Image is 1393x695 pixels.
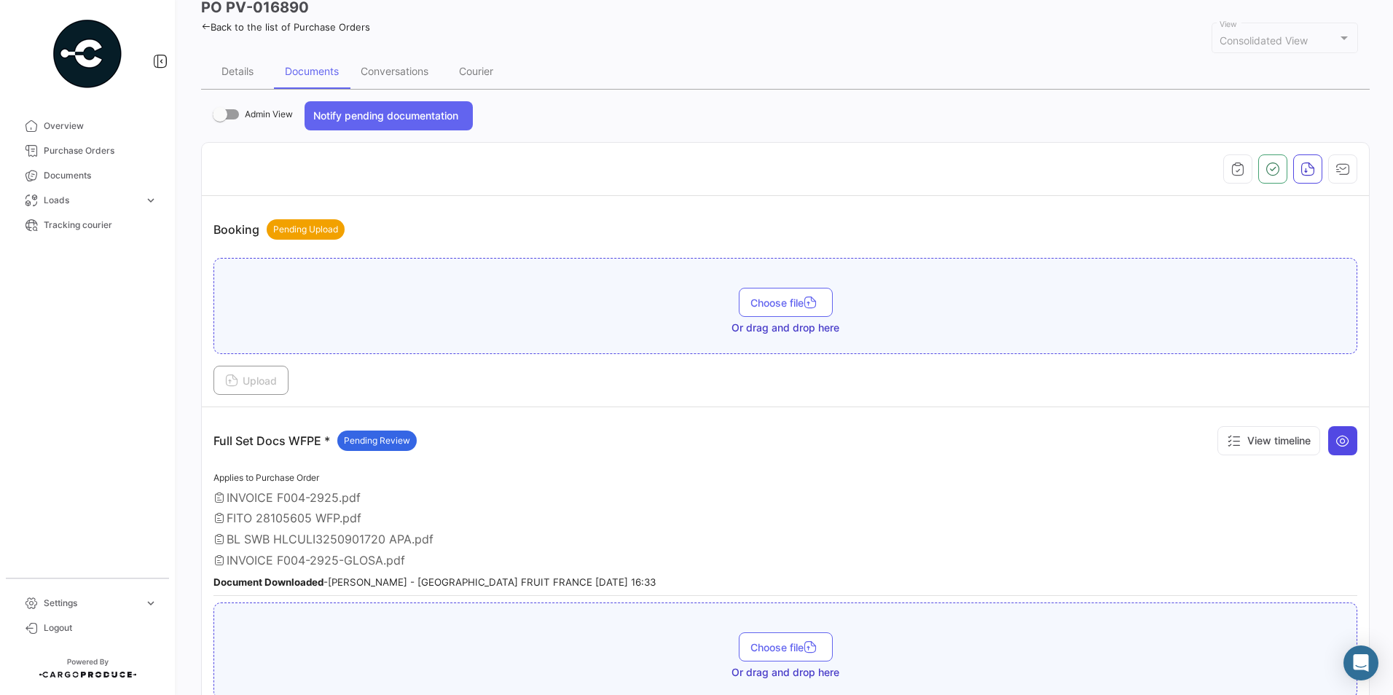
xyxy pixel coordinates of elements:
[731,321,839,335] span: Or drag and drop here
[1220,34,1308,47] mat-select-trigger: Consolidated View
[227,532,433,546] span: BL SWB HLCULI3250901720 APA.pdf
[201,21,370,33] a: Back to the list of Purchase Orders
[12,213,163,237] a: Tracking courier
[51,17,124,90] img: powered-by.png
[44,119,157,133] span: Overview
[44,169,157,182] span: Documents
[344,434,410,447] span: Pending Review
[44,219,157,232] span: Tracking courier
[144,194,157,207] span: expand_more
[459,65,493,77] div: Courier
[221,65,254,77] div: Details
[273,223,338,236] span: Pending Upload
[225,374,277,387] span: Upload
[227,511,361,525] span: FITO 28105605 WFP.pdf
[227,490,361,505] span: INVOICE F004-2925.pdf
[12,163,163,188] a: Documents
[44,621,157,635] span: Logout
[213,366,289,395] button: Upload
[44,144,157,157] span: Purchase Orders
[44,194,138,207] span: Loads
[213,576,323,588] b: Document Downloaded
[213,576,656,588] small: - [PERSON_NAME] - [GEOGRAPHIC_DATA] FRUIT FRANCE [DATE] 16:33
[731,665,839,680] span: Or drag and drop here
[213,431,417,451] p: Full Set Docs WFPE *
[361,65,428,77] div: Conversations
[227,553,405,568] span: INVOICE F004-2925-GLOSA.pdf
[245,106,293,123] span: Admin View
[144,597,157,610] span: expand_more
[739,288,833,317] button: Choose file
[739,632,833,661] button: Choose file
[12,138,163,163] a: Purchase Orders
[285,65,339,77] div: Documents
[12,114,163,138] a: Overview
[750,641,821,653] span: Choose file
[305,101,473,130] button: Notify pending documentation
[1343,645,1378,680] div: Abrir Intercom Messenger
[1217,426,1320,455] button: View timeline
[750,297,821,309] span: Choose file
[44,597,138,610] span: Settings
[213,472,319,483] span: Applies to Purchase Order
[213,219,345,240] p: Booking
